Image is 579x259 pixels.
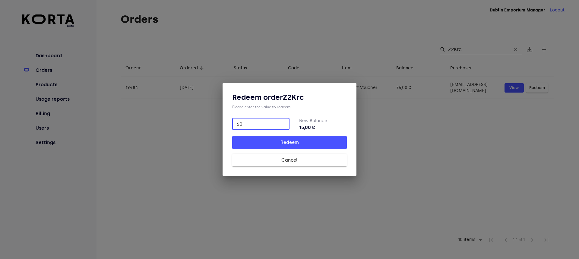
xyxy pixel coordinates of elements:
h3: Redeem order Z2Krc [232,93,347,102]
span: Redeem [242,138,337,146]
div: Please enter the value to redeem: [232,105,347,109]
button: Redeem [232,136,347,149]
button: Cancel [232,154,347,166]
span: Cancel [242,156,337,164]
label: New Balance [299,118,327,123]
strong: 15,00 € [299,124,347,131]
